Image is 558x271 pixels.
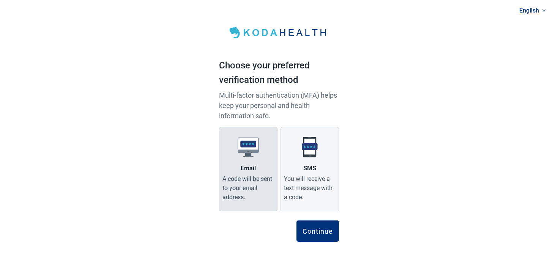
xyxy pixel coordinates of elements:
a: Current language: English [516,4,549,17]
span: down [542,9,546,13]
p: Multi-factor authentication (MFA) helps keep your personal and health information safe. [219,90,339,121]
div: SMS [303,164,316,173]
div: You will receive a text message with a code. [284,174,336,202]
h1: Choose your preferred verification method [219,59,339,90]
main: Main content [219,9,339,257]
img: Koda Health [225,24,333,41]
div: A code will be sent to your email address. [222,174,274,202]
button: Continue [296,220,339,242]
div: Email [241,164,256,173]
div: Continue [303,227,333,235]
